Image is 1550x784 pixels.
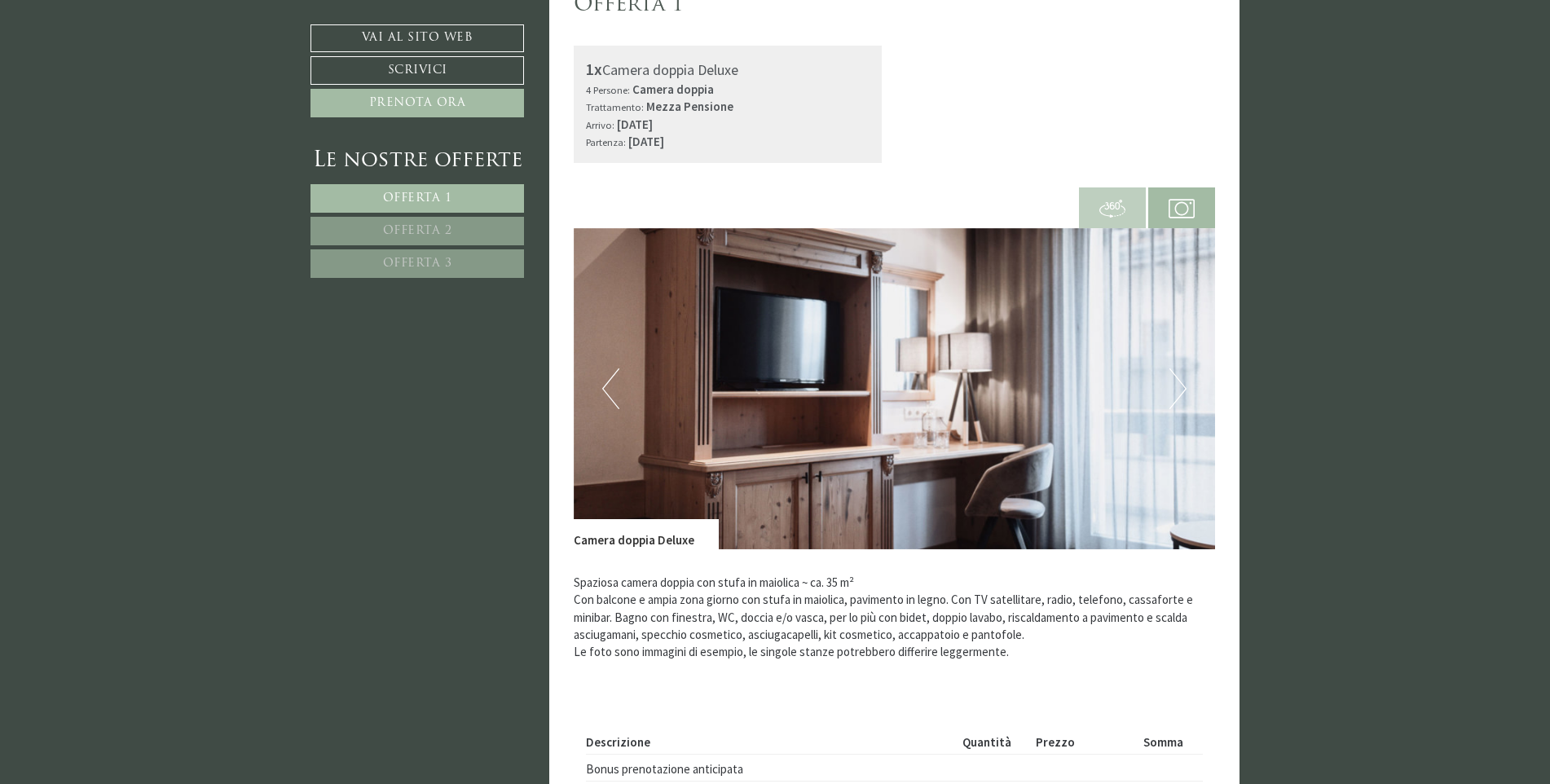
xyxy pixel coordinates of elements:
[310,146,524,176] div: Le nostre offerte
[1029,730,1138,754] th: Prezzo
[628,134,664,149] b: [DATE]
[574,574,1216,661] p: Spaziosa camera doppia con stufa in maiolica ~ ca. 35 m² Con balcone e ampia zona giorno con stuf...
[586,118,614,131] small: Arrivo:
[586,100,644,113] small: Trattamento:
[383,258,452,270] span: Offerta 3
[1169,368,1187,409] button: Next
[1138,730,1203,754] th: Somma
[646,99,733,114] b: Mezza Pensione
[632,81,714,97] b: Camera doppia
[956,730,1029,754] th: Quantità
[602,368,619,409] button: Previous
[294,12,349,38] div: [DATE]
[383,225,452,237] span: Offerta 2
[586,135,626,148] small: Partenza:
[310,89,524,117] a: Prenota ora
[586,83,630,96] small: 4 Persone:
[586,730,957,754] th: Descrizione
[574,519,719,548] div: Camera doppia Deluxe
[1099,196,1125,222] img: 360-grad.svg
[586,754,957,782] td: Bonus prenotazione anticipata
[383,192,452,205] span: Offerta 1
[310,24,524,52] a: Vai al sito web
[586,59,602,79] b: 1x
[1169,196,1195,222] img: camera.svg
[310,56,524,85] a: Scrivici
[12,43,224,90] div: Buon giorno, come possiamo aiutarla?
[586,58,870,81] div: Camera doppia Deluxe
[617,117,653,132] b: [DATE]
[24,76,216,86] small: 13:18
[24,46,216,59] div: Montis – Active Nature Spa
[574,228,1216,549] img: image
[553,429,643,458] button: Invia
